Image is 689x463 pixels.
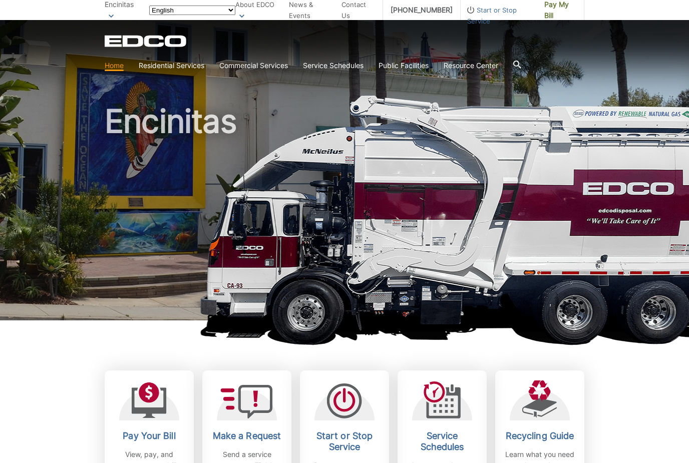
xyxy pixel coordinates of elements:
[149,6,235,15] select: Select a language
[112,430,186,441] h2: Pay Your Bill
[105,60,124,71] a: Home
[444,60,498,71] a: Resource Center
[139,60,204,71] a: Residential Services
[307,430,382,452] h2: Start or Stop Service
[105,35,188,47] a: EDCD logo. Return to the homepage.
[105,105,584,325] h1: Encinitas
[219,60,288,71] a: Commercial Services
[210,430,284,441] h2: Make a Request
[405,430,479,452] h2: Service Schedules
[503,430,577,441] h2: Recycling Guide
[303,60,364,71] a: Service Schedules
[379,60,429,71] a: Public Facilities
